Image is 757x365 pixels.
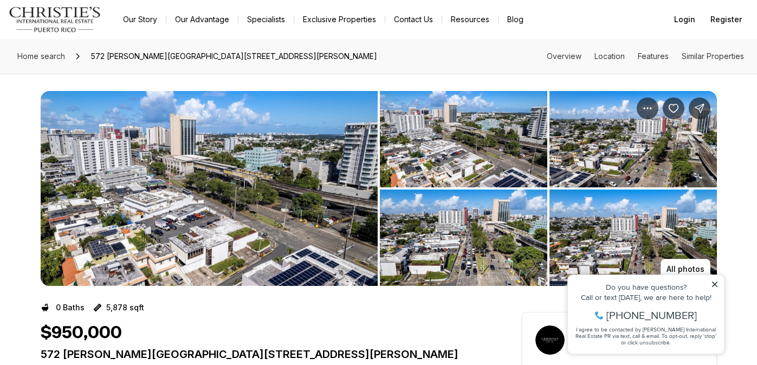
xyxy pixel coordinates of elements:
span: 572 [PERSON_NAME][GEOGRAPHIC_DATA][STREET_ADDRESS][PERSON_NAME] [87,48,381,65]
a: Our Advantage [166,12,238,27]
div: Call or text [DATE], we are here to help! [11,35,157,42]
a: Skip to: Similar Properties [682,51,744,61]
button: View image gallery [41,91,378,286]
a: Resources [442,12,498,27]
div: Do you have questions? [11,24,157,32]
a: Exclusive Properties [294,12,385,27]
button: Login [668,9,702,30]
li: 2 of 5 [380,91,717,286]
span: [PHONE_NUMBER] [44,51,135,62]
img: logo [9,6,101,32]
p: 572 [PERSON_NAME][GEOGRAPHIC_DATA][STREET_ADDRESS][PERSON_NAME] [41,348,483,361]
button: Save Property: 572 Munoz Rivera Ave MUNOZ RIVERA AVE AVE [663,97,684,119]
button: Share Property: 572 Munoz Rivera Ave MUNOZ RIVERA AVE AVE [689,97,710,119]
a: Home search [13,48,69,65]
span: Home search [17,51,65,61]
button: View image gallery [380,91,547,187]
button: View image gallery [380,190,547,286]
a: Skip to: Features [638,51,669,61]
a: Our Story [114,12,166,27]
span: Register [710,15,742,24]
div: Listing Photos [41,91,717,286]
a: Skip to: Location [594,51,625,61]
button: Property options [637,97,658,119]
li: 1 of 5 [41,91,378,286]
a: Skip to: Overview [547,51,581,61]
button: Register [704,9,748,30]
p: 5,878 sqft [106,303,144,312]
nav: Page section menu [547,52,744,61]
a: Specialists [238,12,294,27]
p: 0 Baths [56,303,85,312]
button: View image gallery [549,91,717,187]
button: Contact Us [385,12,442,27]
span: I agree to be contacted by [PERSON_NAME] International Real Estate PR via text, call & email. To ... [14,67,154,87]
a: Blog [499,12,532,27]
button: View image gallery [549,190,717,286]
span: Login [674,15,695,24]
h1: $950,000 [41,323,122,343]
